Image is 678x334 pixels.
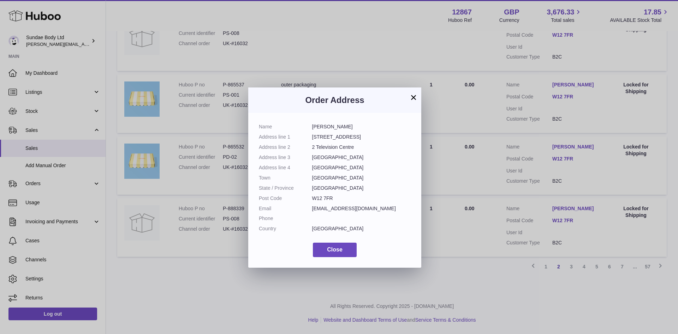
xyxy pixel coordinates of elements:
dt: State / Province [259,185,312,192]
dt: Address line 3 [259,154,312,161]
dt: Address line 4 [259,164,312,171]
dd: [GEOGRAPHIC_DATA] [312,164,411,171]
dt: Post Code [259,195,312,202]
h3: Order Address [259,95,411,106]
button: × [409,93,418,102]
span: Close [327,247,343,253]
dt: Address line 2 [259,144,312,151]
dd: [GEOGRAPHIC_DATA] [312,154,411,161]
dt: Email [259,205,312,212]
dt: Town [259,175,312,181]
dd: W12 7FR [312,195,411,202]
dd: [PERSON_NAME] [312,123,411,130]
dd: 2 Television Centre [312,144,411,151]
dd: [GEOGRAPHIC_DATA] [312,225,411,232]
dd: [GEOGRAPHIC_DATA] [312,175,411,181]
dt: Country [259,225,312,232]
dd: [STREET_ADDRESS] [312,134,411,140]
dd: [GEOGRAPHIC_DATA] [312,185,411,192]
button: Close [313,243,357,257]
dt: Name [259,123,312,130]
dd: [EMAIL_ADDRESS][DOMAIN_NAME] [312,205,411,212]
dt: Address line 1 [259,134,312,140]
dt: Phone [259,215,312,222]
